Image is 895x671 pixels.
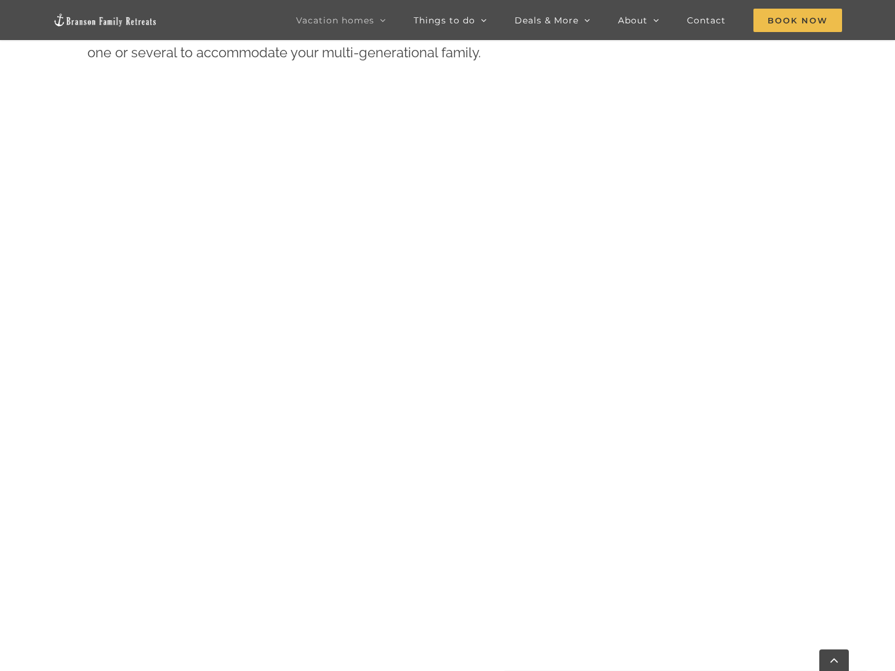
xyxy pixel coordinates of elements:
[753,9,842,32] span: Book Now
[296,16,374,25] span: Vacation homes
[618,16,648,25] span: About
[414,16,475,25] span: Things to do
[53,13,158,27] img: Branson Family Retreats Logo
[687,16,726,25] span: Contact
[515,16,579,25] span: Deals & More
